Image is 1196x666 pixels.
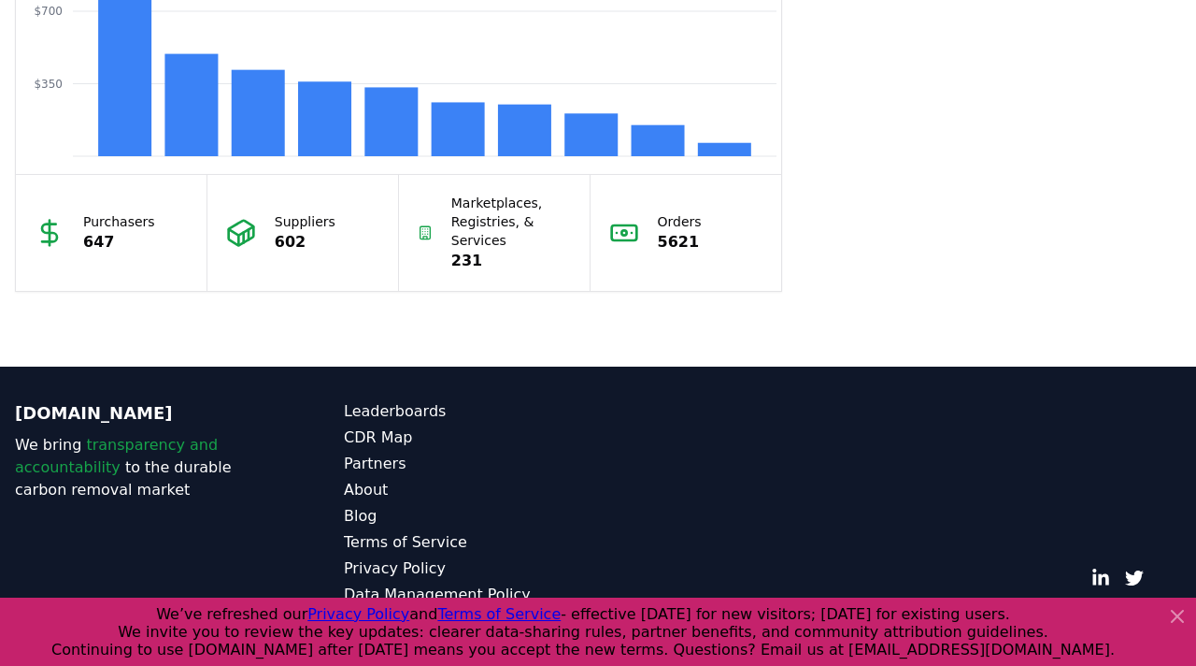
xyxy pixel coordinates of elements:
p: [DOMAIN_NAME] [15,400,269,427]
p: 5621 [658,231,702,253]
a: CDR Map [344,427,598,449]
a: Data Management Policy [344,584,598,606]
p: We bring to the durable carbon removal market [15,434,269,501]
p: Purchasers [83,212,155,231]
tspan: $700 [34,5,63,18]
a: Blog [344,505,598,528]
p: 602 [275,231,335,253]
a: About [344,479,598,501]
p: Orders [658,212,702,231]
a: Leaderboards [344,400,598,423]
p: Marketplaces, Registries, & Services [451,194,571,250]
tspan: $350 [34,78,63,91]
p: Suppliers [275,212,335,231]
a: Partners [344,453,598,475]
a: Terms of Service [344,531,598,554]
p: 231 [451,250,571,272]
a: Twitter [1125,569,1144,587]
span: transparency and accountability [15,436,218,476]
a: Privacy Policy [344,557,598,580]
p: 647 [83,231,155,253]
a: LinkedIn [1091,569,1110,587]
